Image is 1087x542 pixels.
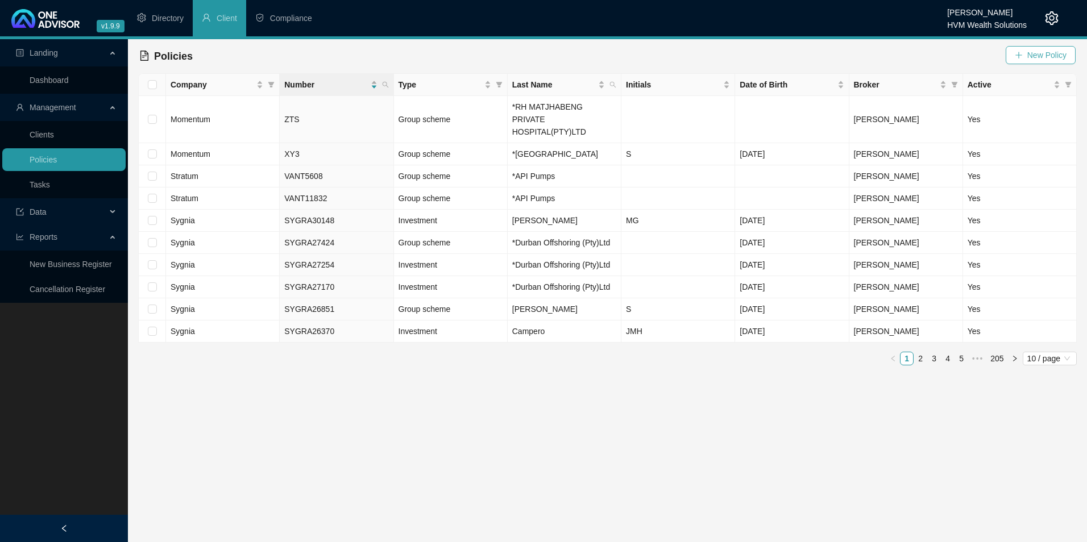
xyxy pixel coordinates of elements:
td: Yes [963,143,1077,165]
td: Yes [963,187,1077,210]
span: Group scheme [399,115,451,124]
span: plus [1015,51,1023,59]
td: [DATE] [735,254,849,276]
span: filter [949,76,960,93]
span: [PERSON_NAME] [854,115,919,124]
td: Yes [963,320,1077,343]
li: Previous Page [886,352,900,365]
span: Company [171,78,254,91]
span: Directory [152,14,184,23]
td: [DATE] [735,143,849,165]
td: [DATE] [735,210,849,232]
span: setting [1045,11,1059,25]
td: *Durban Offshoring (Pty)Ltd [508,254,621,276]
span: setting [137,13,146,22]
span: [PERSON_NAME] [854,260,919,269]
span: search [382,81,389,88]
span: SYGRA27170 [284,282,334,291]
td: JMH [621,320,735,343]
span: [PERSON_NAME] [854,327,919,336]
div: [PERSON_NAME] [947,3,1027,15]
div: Page Size [1023,352,1077,365]
span: filter [1065,81,1072,88]
span: [PERSON_NAME] [854,305,919,314]
span: search [609,81,616,88]
td: [DATE] [735,276,849,298]
span: Investment [399,282,437,291]
span: profile [16,49,24,57]
th: Initials [621,74,735,96]
th: Active [963,74,1077,96]
td: Yes [963,298,1077,320]
li: 2 [914,352,927,365]
td: Yes [963,276,1077,298]
button: New Policy [1006,46,1076,64]
span: Date of Birth [740,78,835,91]
span: New Policy [1027,49,1067,61]
span: Group scheme [399,194,451,203]
span: [PERSON_NAME] [854,238,919,247]
span: Initials [626,78,721,91]
span: SYGRA30148 [284,216,334,225]
span: [PERSON_NAME] [854,216,919,225]
span: Sygnia [171,238,195,247]
li: Next Page [1008,352,1022,365]
span: [PERSON_NAME] [854,149,919,159]
span: ZTS [284,115,299,124]
a: 4 [941,352,954,365]
span: filter [265,76,277,93]
a: 1 [901,352,913,365]
span: SYGRA26370 [284,327,334,336]
span: Landing [30,48,58,57]
span: Client [217,14,237,23]
span: Number [284,78,368,91]
td: *API Pumps [508,165,621,187]
a: 5 [955,352,968,365]
td: *API Pumps [508,187,621,210]
span: file-text [139,51,150,61]
a: 3 [928,352,940,365]
span: ••• [968,352,986,365]
td: Yes [963,96,1077,143]
span: Sygnia [171,305,195,314]
td: *Durban Offshoring (Pty)Ltd [508,276,621,298]
span: filter [496,81,503,88]
span: Momentum [171,149,210,159]
span: Reports [30,232,57,241]
span: Data [30,207,47,216]
td: Yes [963,210,1077,232]
span: XY3 [284,149,299,159]
a: Tasks [30,180,50,189]
span: v1.9.9 [97,20,125,32]
th: Broker [849,74,963,96]
span: Momentum [171,115,210,124]
td: Yes [963,254,1077,276]
span: SYGRA27254 [284,260,334,269]
div: HVM Wealth Solutions [947,15,1027,28]
td: S [621,298,735,320]
span: SYGRA26851 [284,305,334,314]
li: 5 [955,352,968,365]
span: 10 / page [1027,352,1072,365]
span: left [890,355,897,362]
span: Investment [399,260,437,269]
span: [PERSON_NAME] [854,172,919,181]
a: 2 [914,352,927,365]
a: 205 [987,352,1007,365]
span: import [16,208,24,216]
a: Clients [30,130,54,139]
td: *[GEOGRAPHIC_DATA] [508,143,621,165]
span: Group scheme [399,238,451,247]
li: 1 [900,352,914,365]
span: user [202,13,211,22]
img: 2df55531c6924b55f21c4cf5d4484680-logo-light.svg [11,9,80,28]
li: 3 [927,352,941,365]
span: user [16,103,24,111]
span: line-chart [16,233,24,241]
span: Sygnia [171,260,195,269]
td: [PERSON_NAME] [508,298,621,320]
span: Group scheme [399,172,451,181]
span: filter [951,81,958,88]
td: MG [621,210,735,232]
span: VANT11832 [284,194,327,203]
